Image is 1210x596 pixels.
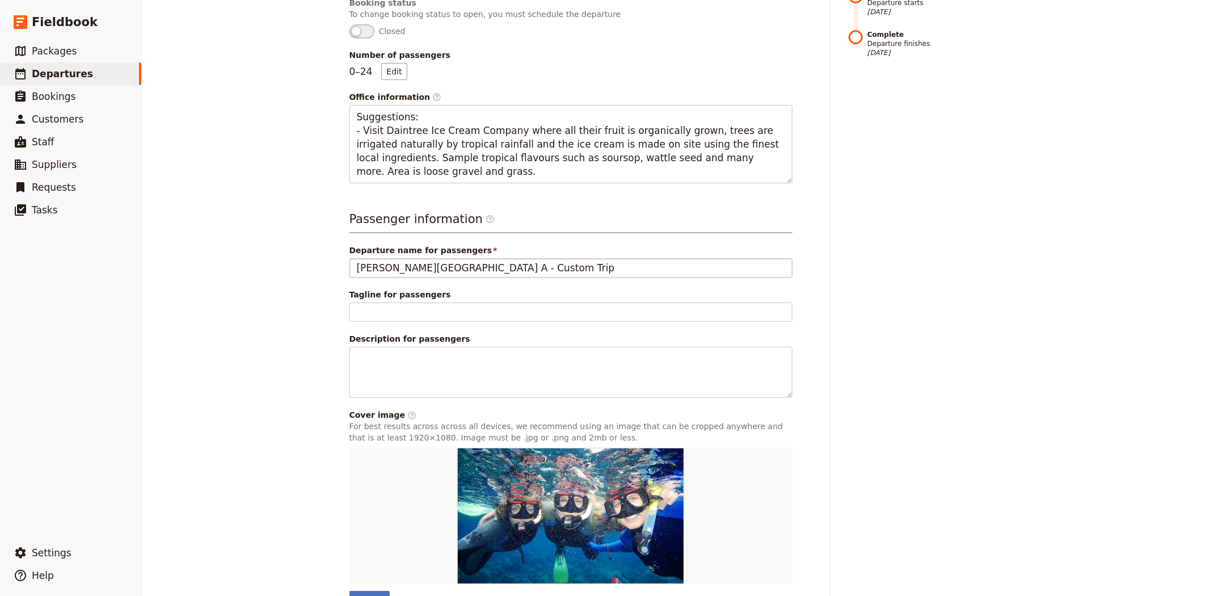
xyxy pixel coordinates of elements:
span: [DATE] [867,7,1003,16]
span: Departure name for passengers [349,245,792,256]
span: Description for passengers [349,333,792,345]
span: ​ [432,93,441,102]
p: To change booking status to open, you must schedule the departure [349,9,792,20]
button: Number of passengers0–24 [381,63,407,80]
p: For best results across across all devices, we recommend using an image that can be cropped anywh... [349,421,792,443]
h3: Passenger information [349,211,792,233]
span: Departures [32,68,93,79]
span: Customers [32,114,83,125]
span: Tasks [32,204,58,216]
span: Office information [349,91,792,103]
span: Tagline for passengers [349,289,792,300]
span: Closed [379,26,406,37]
input: Tagline for passengers [349,303,792,322]
span: Settings [32,547,71,559]
span: Fieldbook [32,14,98,31]
span: ​ [486,215,495,224]
span: Staff [32,136,54,148]
span: Requests [32,182,76,193]
textarea: Office information​ [349,105,792,183]
span: Number of passengers [349,49,792,61]
span: ​ [407,411,416,420]
div: Cover image [349,409,792,421]
span: ​ [486,215,495,228]
span: [DATE] [867,48,1003,57]
img: https://d33jgr8dhgav85.cloudfront.net/638dda354696e2626e419d95/688028f822932a7084c5ef4f?Expires=1... [457,448,684,584]
span: Packages [32,45,77,57]
span: Help [32,570,54,581]
span: Bookings [32,91,75,102]
strong: Complete [867,30,1003,39]
p: 0 – 24 [349,63,407,80]
textarea: Description for passengers [349,347,792,398]
span: Suppliers [32,159,77,170]
span: Departure finishes [867,30,1003,57]
input: Departure name for passengers [349,258,792,278]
